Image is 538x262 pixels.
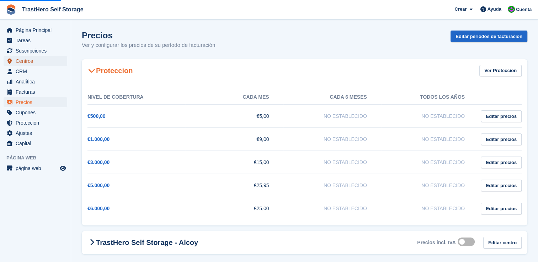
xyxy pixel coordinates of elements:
a: menu [4,66,67,76]
td: No establecido [381,105,479,128]
td: €25,95 [185,174,283,197]
td: No establecido [283,105,381,128]
td: No establecido [381,128,479,151]
span: Precios [16,97,58,107]
a: menu [4,118,67,128]
a: Editar precios [481,203,522,214]
td: No establecido [283,197,381,220]
span: Cuenta [516,6,532,13]
a: €1.000,00 [87,136,110,142]
a: €3.000,00 [87,159,110,165]
th: Todos los años [381,90,479,105]
a: menu [4,97,67,107]
span: Página web [6,154,71,162]
th: Cada 6 meses [283,90,381,105]
span: Suscripciones [16,46,58,56]
p: Ver y configurar los precios de su período de facturación [82,41,215,49]
a: menu [4,128,67,138]
a: menu [4,87,67,97]
span: Ajustes [16,128,58,138]
a: Editar precios [481,133,522,145]
span: página web [16,163,58,173]
a: Ver Proteccion [479,65,522,77]
a: menu [4,77,67,87]
td: €5,00 [185,105,283,128]
td: No establecido [283,128,381,151]
div: Precios incl. IVA [417,240,456,246]
td: No establecido [381,174,479,197]
span: CRM [16,66,58,76]
a: menu [4,46,67,56]
img: stora-icon-8386f47178a22dfd0bd8f6a31ec36ba5ce8667c1dd55bd0f319d3a0aa187defe.svg [6,4,16,15]
span: Proteccion [16,118,58,128]
span: Crear [454,6,467,13]
a: Editar precios [481,110,522,122]
a: Editar centro [483,237,522,249]
a: €500,00 [87,113,106,119]
td: No establecido [381,151,479,174]
td: €9,00 [185,128,283,151]
a: TrastHero Self Storage [19,4,86,15]
td: No establecido [283,151,381,174]
a: Vista previa de la tienda [59,164,67,173]
span: Ayuda [488,6,501,13]
span: Facturas [16,87,58,97]
span: Cupones [16,108,58,118]
a: menu [4,56,67,66]
a: €5.000,00 [87,182,110,188]
img: Roberto Penades [508,6,515,13]
td: No establecido [381,197,479,220]
h2: TrastHero Self Storage - Alcoy [87,238,198,247]
a: menu [4,36,67,45]
a: Editar períodos de facturación [451,31,527,42]
td: €15,00 [185,151,283,174]
td: €25,00 [185,197,283,220]
span: Tareas [16,36,58,45]
a: €6.000,00 [87,206,110,211]
span: Capital [16,138,58,148]
a: menu [4,138,67,148]
span: Analítica [16,77,58,87]
a: Editar precios [481,157,522,168]
a: Editar precios [481,180,522,191]
a: menu [4,25,67,35]
a: menu [4,108,67,118]
h1: Precios [82,31,215,40]
h2: Proteccion [87,66,133,75]
span: Página Principal [16,25,58,35]
th: Nivel de cobertura [87,90,185,105]
th: Cada mes [185,90,283,105]
a: menú [4,163,67,173]
td: No establecido [283,174,381,197]
span: Centros [16,56,58,66]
